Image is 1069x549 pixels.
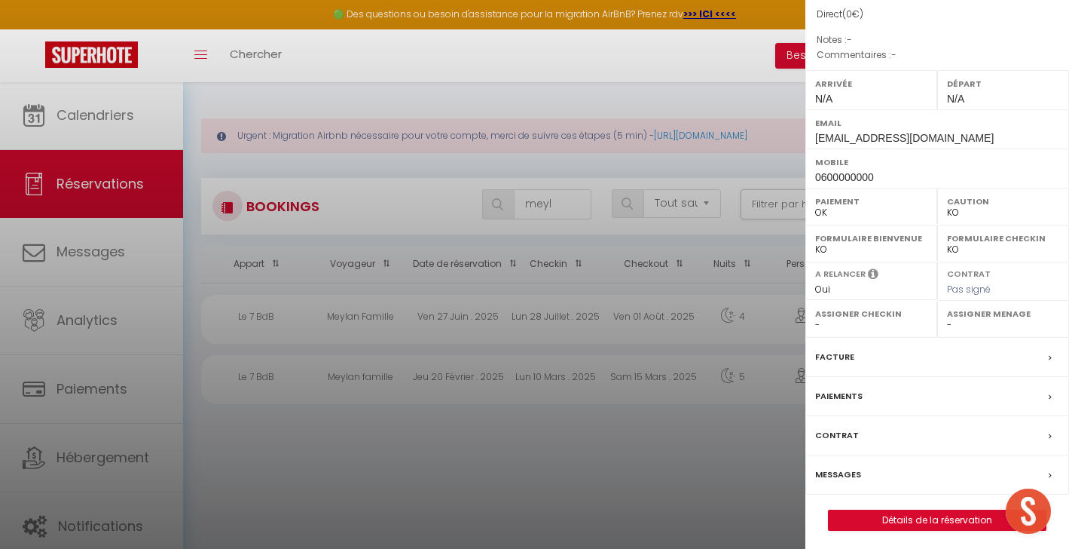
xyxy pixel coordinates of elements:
span: Pas signé [947,283,991,296]
i: Sélectionner OUI si vous souhaiter envoyer les séquences de messages post-checkout [868,268,878,284]
div: Ouvrir le chat [1006,489,1051,534]
label: A relancer [815,268,866,281]
label: Contrat [815,428,859,443]
span: N/A [815,93,832,105]
label: Paiements [815,388,863,404]
span: [EMAIL_ADDRESS][DOMAIN_NAME] [815,132,994,144]
label: Caution [947,194,1059,209]
span: - [891,48,896,61]
button: Détails de la réservation [828,510,1046,531]
span: 0 [846,8,852,20]
span: - [847,33,852,46]
label: Email [815,115,1059,130]
label: Contrat [947,268,991,278]
label: Départ [947,76,1059,91]
label: Arrivée [815,76,927,91]
p: Notes : [817,32,1058,48]
label: Facture [815,349,854,365]
label: Formulaire Checkin [947,231,1059,246]
a: Détails de la réservation [829,511,1046,530]
label: Formulaire Bienvenue [815,231,927,246]
span: N/A [947,93,964,105]
span: ( €) [842,8,863,20]
p: Commentaires : [817,48,1058,63]
label: Mobile [815,155,1059,170]
label: Paiement [815,194,927,209]
label: Assigner Checkin [815,306,927,321]
label: Messages [815,467,861,483]
label: Assigner Menage [947,306,1059,321]
span: 0600000000 [815,171,874,183]
div: Direct [817,8,1058,22]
